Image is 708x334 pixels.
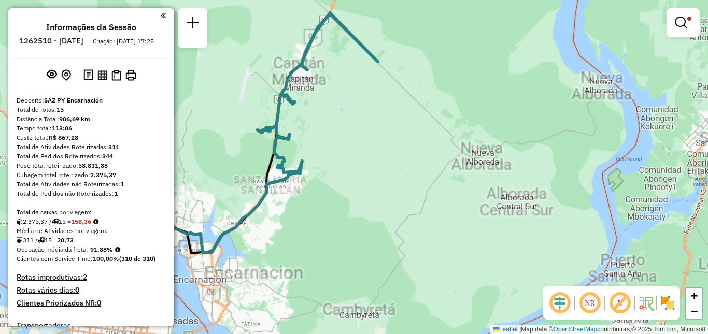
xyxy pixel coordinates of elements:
[17,96,166,105] div: Depósito:
[46,22,136,32] h4: Informações da Sessão
[17,236,166,245] div: 311 / 15 =
[182,12,203,36] a: Nova sessão e pesquisa
[691,304,698,317] span: −
[490,325,708,334] div: Map data © contributors,© 2025 TomTom, Microsoft
[17,226,166,236] div: Média de Atividades por viagem:
[75,285,79,295] strong: 0
[59,67,73,83] button: Centralizar mapa no depósito ou ponto de apoio
[17,237,23,243] i: Total de Atividades
[17,170,166,180] div: Cubagem total roteirizado:
[17,133,166,142] div: Custo total:
[119,255,155,263] strong: (310 de 310)
[78,162,108,169] strong: 58.831,88
[52,124,72,132] strong: 113:06
[17,180,166,189] div: Total de Atividades não Roteirizadas:
[38,237,45,243] i: Total de rotas
[17,189,166,198] div: Total de Pedidos não Roteirizados:
[519,326,521,333] span: |
[108,143,119,151] strong: 311
[90,171,116,179] strong: 2.375,37
[17,124,166,133] div: Tempo total:
[554,326,598,333] a: OpenStreetMap
[17,114,166,124] div: Distância Total:
[17,219,23,225] i: Cubagem total roteirizado
[17,299,166,308] h4: Clientes Priorizados NR:
[109,68,123,83] button: Visualizar Romaneio
[97,298,101,308] strong: 0
[686,288,702,303] a: Zoom in
[93,255,119,263] strong: 100,00%
[120,180,124,188] strong: 1
[638,295,654,311] img: Fluxo de ruas
[691,289,698,302] span: +
[59,115,90,123] strong: 906,69 km
[89,37,158,46] div: Criação: [DATE] 17:25
[17,286,166,295] h4: Rotas vários dias:
[57,236,74,244] strong: 20,73
[671,12,696,33] a: Exibir filtros
[44,96,103,104] strong: SAZ PY Encarnación
[123,68,138,83] button: Imprimir Rotas
[17,161,166,170] div: Peso total roteirizado:
[56,106,64,113] strong: 15
[607,291,632,315] span: Exibir rótulo
[17,273,166,282] h4: Rotas improdutivas:
[102,152,113,160] strong: 344
[17,105,166,114] div: Total de rotas:
[577,291,602,315] span: Ocultar NR
[93,219,98,225] i: Meta Caixas/viagem: 184,90 Diferença: -26,54
[71,217,91,225] strong: 158,36
[17,217,166,226] div: 2.375,37 / 15 =
[659,295,676,311] img: Exibir/Ocultar setores
[19,36,83,46] h6: 1262510 - [DATE]
[52,219,59,225] i: Total de rotas
[686,303,702,319] a: Zoom out
[161,9,166,21] a: Clique aqui para minimizar o painel
[81,67,95,83] button: Logs desbloquear sessão
[49,134,78,141] strong: R$ 867,28
[17,208,166,217] div: Total de caixas por viagem:
[95,68,109,82] button: Visualizar relatório de Roteirização
[493,326,518,333] a: Leaflet
[45,67,59,83] button: Exibir sessão original
[17,142,166,152] div: Total de Atividades Roteirizadas:
[115,246,120,253] em: Média calculada utilizando a maior ocupação (%Peso ou %Cubagem) de cada rota da sessão. Rotas cro...
[17,255,93,263] span: Clientes com Service Time:
[547,291,572,315] span: Ocultar deslocamento
[687,17,691,21] span: Filtro Ativo
[17,245,88,253] span: Ocupação média da frota:
[114,190,118,197] strong: 1
[17,152,166,161] div: Total de Pedidos Roteirizados:
[17,321,166,330] h4: Transportadoras
[83,272,87,282] strong: 2
[90,245,113,253] strong: 91,88%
